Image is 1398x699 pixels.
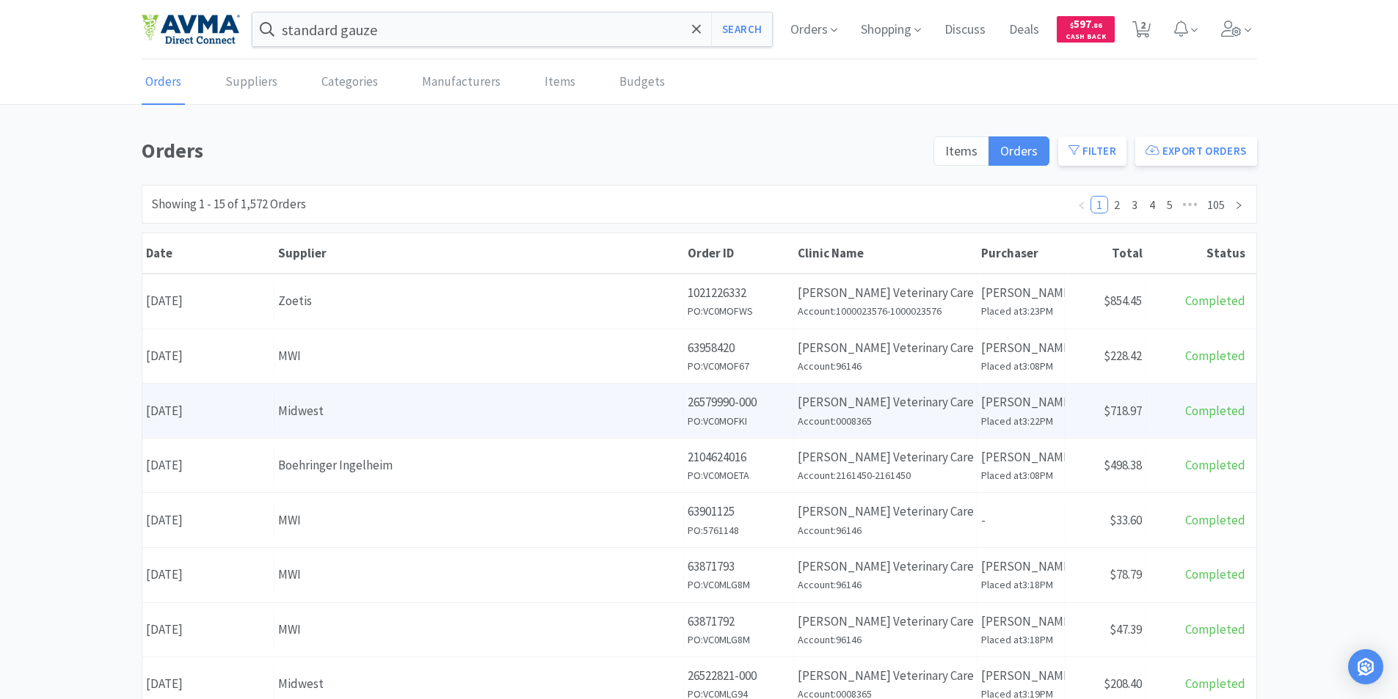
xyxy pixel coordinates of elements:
[798,413,973,429] h6: Account: 0008365
[688,577,790,593] h6: PO: VC0MLG8M
[142,282,274,320] div: [DATE]
[1066,33,1106,43] span: Cash Back
[688,666,790,686] p: 26522821-000
[981,283,1061,303] p: [PERSON_NAME]
[142,447,274,484] div: [DATE]
[798,283,973,303] p: [PERSON_NAME] Veterinary Care
[1108,196,1126,213] li: 2
[688,447,790,467] p: 2104624016
[278,620,680,640] div: MWI
[798,666,973,686] p: [PERSON_NAME] Veterinary Care
[146,245,271,261] div: Date
[1104,403,1142,419] span: $718.97
[142,556,274,593] div: [DATE]
[278,346,680,366] div: MWI
[981,577,1061,593] h6: Placed at 3:18PM
[1109,197,1125,213] a: 2
[1161,196,1179,213] li: 5
[278,565,680,585] div: MWI
[1003,23,1045,37] a: Deals
[1144,197,1160,213] a: 4
[688,522,790,538] h6: PO: 5761148
[1069,245,1143,261] div: Total
[798,358,973,374] h6: Account: 96146
[1135,136,1257,166] button: Export Orders
[688,632,790,648] h6: PO: VC0MLG8M
[1185,512,1245,528] span: Completed
[798,392,973,412] p: [PERSON_NAME] Veterinary Care
[939,23,991,37] a: Discuss
[151,194,306,214] div: Showing 1 - 15 of 1,572 Orders
[1185,676,1245,692] span: Completed
[541,60,579,105] a: Items
[1126,196,1143,213] li: 3
[1057,10,1115,49] a: $597.86Cash Back
[1073,196,1091,213] li: Previous Page
[418,60,504,105] a: Manufacturers
[798,245,974,261] div: Clinic Name
[798,612,973,632] p: [PERSON_NAME] Veterinary Care
[798,522,973,538] h6: Account: 96146
[1185,457,1245,473] span: Completed
[252,12,773,46] input: Search by item, sku, manufacturer, ingredient, size...
[688,557,790,577] p: 63871793
[981,666,1061,686] p: [PERSON_NAME]
[1091,196,1108,213] li: 1
[1000,142,1038,159] span: Orders
[711,12,772,46] button: Search
[1126,197,1143,213] a: 3
[688,245,790,261] div: Order ID
[318,60,382,105] a: Categories
[688,413,790,429] h6: PO: VC0MOFKI
[981,303,1061,319] h6: Placed at 3:23PM
[1162,197,1178,213] a: 5
[945,142,977,159] span: Items
[1110,512,1142,528] span: $33.60
[142,134,925,167] h1: Orders
[798,303,973,319] h6: Account: 1000023576-1000023576
[981,245,1062,261] div: Purchaser
[1234,201,1243,210] i: icon: right
[981,557,1061,577] p: [PERSON_NAME]
[688,338,790,358] p: 63958420
[1203,197,1229,213] a: 105
[1185,403,1245,419] span: Completed
[1150,245,1245,261] div: Status
[1110,566,1142,582] span: $78.79
[981,413,1061,429] h6: Placed at 3:22PM
[278,245,680,261] div: Supplier
[798,632,973,648] h6: Account: 96146
[1104,676,1142,692] span: $208.40
[1104,457,1142,473] span: $498.38
[1126,25,1157,38] a: 2
[142,611,274,648] div: [DATE]
[142,60,185,105] a: Orders
[688,612,790,632] p: 63871792
[1179,196,1202,213] li: Next 5 Pages
[222,60,281,105] a: Suppliers
[278,455,680,475] div: Boehringer Ingelheim
[1348,649,1383,684] div: Open Intercom Messenger
[1179,196,1202,213] span: •••
[688,467,790,483] h6: PO: VC0MOETA
[142,502,274,539] div: [DATE]
[981,612,1061,632] p: [PERSON_NAME]
[1185,293,1245,309] span: Completed
[1091,197,1107,213] a: 1
[142,14,240,45] img: e4e33dab9f054f5782a47901c742baa9_102.png
[1058,136,1126,166] button: Filter
[981,632,1061,648] h6: Placed at 3:18PM
[1185,348,1245,364] span: Completed
[798,447,973,467] p: [PERSON_NAME] Veterinary Care
[1185,566,1245,582] span: Completed
[981,392,1061,412] p: [PERSON_NAME]
[1202,196,1230,213] li: 105
[688,283,790,303] p: 1021226332
[1091,21,1102,30] span: . 86
[981,338,1061,358] p: [PERSON_NAME]
[981,510,1061,530] p: -
[142,392,274,430] div: [DATE]
[616,60,669,105] a: Budgets
[278,674,680,694] div: Midwest
[1070,17,1102,31] span: 597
